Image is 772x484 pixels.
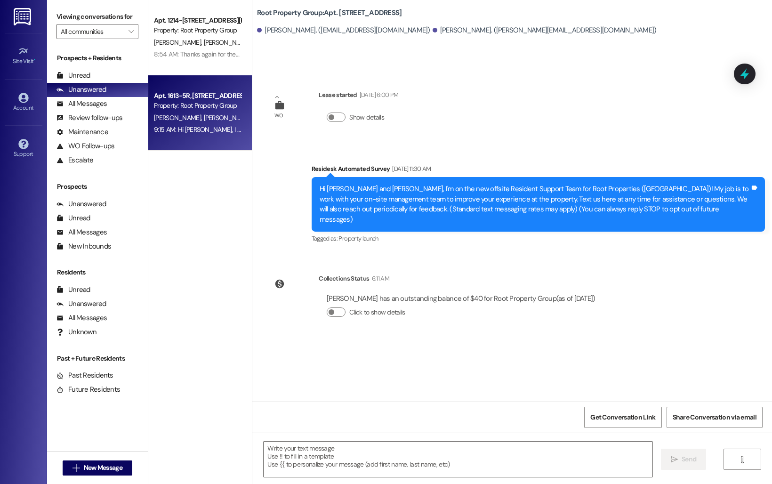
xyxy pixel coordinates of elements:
[312,232,765,245] div: Tagged as:
[257,8,402,18] b: Root Property Group: Apt. [STREET_ADDRESS]
[56,313,107,323] div: All Messages
[47,53,148,63] div: Prospects + Residents
[47,267,148,277] div: Residents
[154,38,204,47] span: [PERSON_NAME]
[349,307,405,317] label: Click to show details
[682,454,696,464] span: Send
[673,412,756,422] span: Share Conversation via email
[154,50,251,58] div: 8:54 AM: Thanks again for the help!
[34,56,35,63] span: •
[56,299,106,309] div: Unanswered
[320,184,750,225] div: Hi [PERSON_NAME] and [PERSON_NAME], I'm on the new offsite Resident Support Team for Root Propert...
[390,164,431,174] div: [DATE] 11:30 AM
[56,327,96,337] div: Unknown
[257,25,430,35] div: [PERSON_NAME]. ([EMAIL_ADDRESS][DOMAIN_NAME])
[590,412,655,422] span: Get Conversation Link
[56,242,111,251] div: New Inbounds
[274,111,283,121] div: WO
[584,407,661,428] button: Get Conversation Link
[56,9,138,24] label: Viewing conversations for
[56,99,107,109] div: All Messages
[56,141,114,151] div: WO Follow-ups
[56,85,106,95] div: Unanswered
[338,234,378,242] span: Property launch
[47,354,148,363] div: Past + Future Residents
[739,456,746,463] i: 
[154,16,241,25] div: Apt. 1214-[STREET_ADDRESS][PERSON_NAME]
[433,25,657,35] div: [PERSON_NAME]. ([PERSON_NAME][EMAIL_ADDRESS][DOMAIN_NAME])
[61,24,123,39] input: All communities
[204,113,251,122] span: [PERSON_NAME]
[667,407,763,428] button: Share Conversation via email
[56,385,120,395] div: Future Residents
[154,101,241,111] div: Property: Root Property Group
[84,463,122,473] span: New Message
[56,113,122,123] div: Review follow-ups
[319,274,369,283] div: Collections Status
[129,28,134,35] i: 
[56,371,113,380] div: Past Residents
[661,449,707,470] button: Send
[204,38,251,47] span: [PERSON_NAME]
[56,71,90,81] div: Unread
[63,460,132,476] button: New Message
[349,113,384,122] label: Show details
[357,90,399,100] div: [DATE] 6:00 PM
[14,8,33,25] img: ResiDesk Logo
[56,213,90,223] div: Unread
[319,90,398,103] div: Lease started
[312,164,765,177] div: Residesk Automated Survey
[47,182,148,192] div: Prospects
[56,227,107,237] div: All Messages
[5,90,42,115] a: Account
[72,464,80,472] i: 
[370,274,389,283] div: 6:11 AM
[5,136,42,161] a: Support
[327,294,595,304] div: [PERSON_NAME] has an outstanding balance of $40 for Root Property Group (as of [DATE])
[154,113,204,122] span: [PERSON_NAME]
[56,285,90,295] div: Unread
[154,25,241,35] div: Property: Root Property Group
[56,155,93,165] div: Escalate
[56,199,106,209] div: Unanswered
[56,127,108,137] div: Maintenance
[154,91,241,101] div: Apt. 1613-5R, [STREET_ADDRESS]
[5,43,42,69] a: Site Visit •
[671,456,678,463] i: 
